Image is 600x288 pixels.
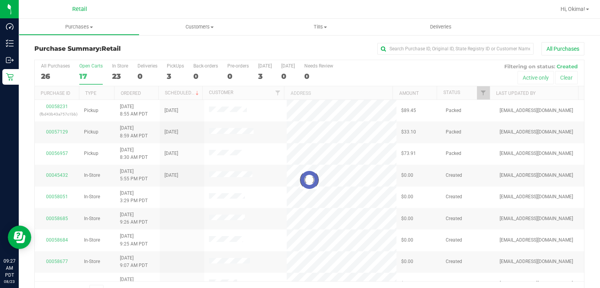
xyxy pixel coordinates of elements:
[6,73,14,81] inline-svg: Retail
[561,6,585,12] span: Hi, Okima!
[4,258,15,279] p: 09:27 AM PDT
[6,56,14,64] inline-svg: Outbound
[420,23,462,30] span: Deliveries
[139,19,260,35] a: Customers
[140,23,260,30] span: Customers
[102,45,121,52] span: Retail
[72,6,87,12] span: Retail
[8,226,31,249] iframe: Resource center
[380,19,501,35] a: Deliveries
[541,42,584,55] button: All Purchases
[4,279,15,284] p: 08/23
[6,39,14,47] inline-svg: Inventory
[260,19,380,35] a: Tills
[19,23,139,30] span: Purchases
[377,43,534,55] input: Search Purchase ID, Original ID, State Registry ID or Customer Name...
[19,19,139,35] a: Purchases
[6,23,14,30] inline-svg: Dashboard
[34,45,218,52] h3: Purchase Summary:
[260,23,380,30] span: Tills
